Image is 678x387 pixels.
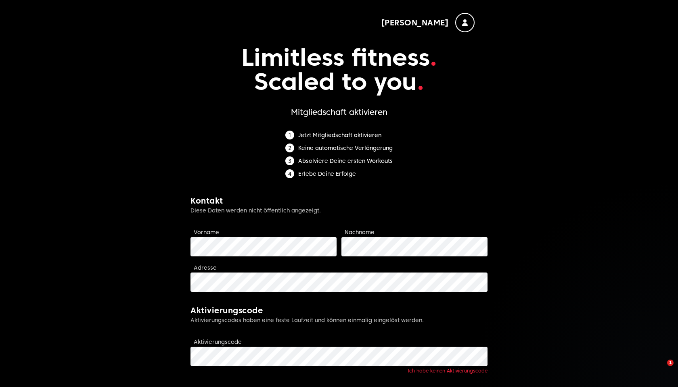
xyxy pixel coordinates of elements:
[345,229,375,235] label: Nachname
[430,42,437,72] span: .
[190,316,488,324] p: Aktivierungscodes haben eine feste Laufzeit und können einmalig eingelöst werden.
[190,305,488,316] h2: Aktivierungscode
[190,206,488,214] p: Diese Daten werden nicht öffentlich angezeigt.
[285,131,393,139] li: Jetzt Mitgliedschaft aktivieren
[190,195,488,206] h2: Kontakt
[190,32,488,106] p: Limitless fitness Scaled to you
[381,17,449,28] span: [PERSON_NAME]
[667,360,674,366] span: 1
[381,13,475,32] button: [PERSON_NAME]
[285,169,393,178] li: Erlebe Deine Erfolge
[285,156,393,165] li: Absolviere Deine ersten Workouts
[285,144,393,152] li: Keine automatische Verlängerung
[408,368,488,374] a: Ich habe keinen Aktivierungscode
[194,339,242,345] label: Aktivierungscode
[194,264,217,271] label: Adresse
[194,229,219,235] label: Vorname
[651,360,670,379] iframe: Intercom live chat
[417,67,424,96] span: .
[190,106,488,118] h1: Mitgliedschaft aktivieren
